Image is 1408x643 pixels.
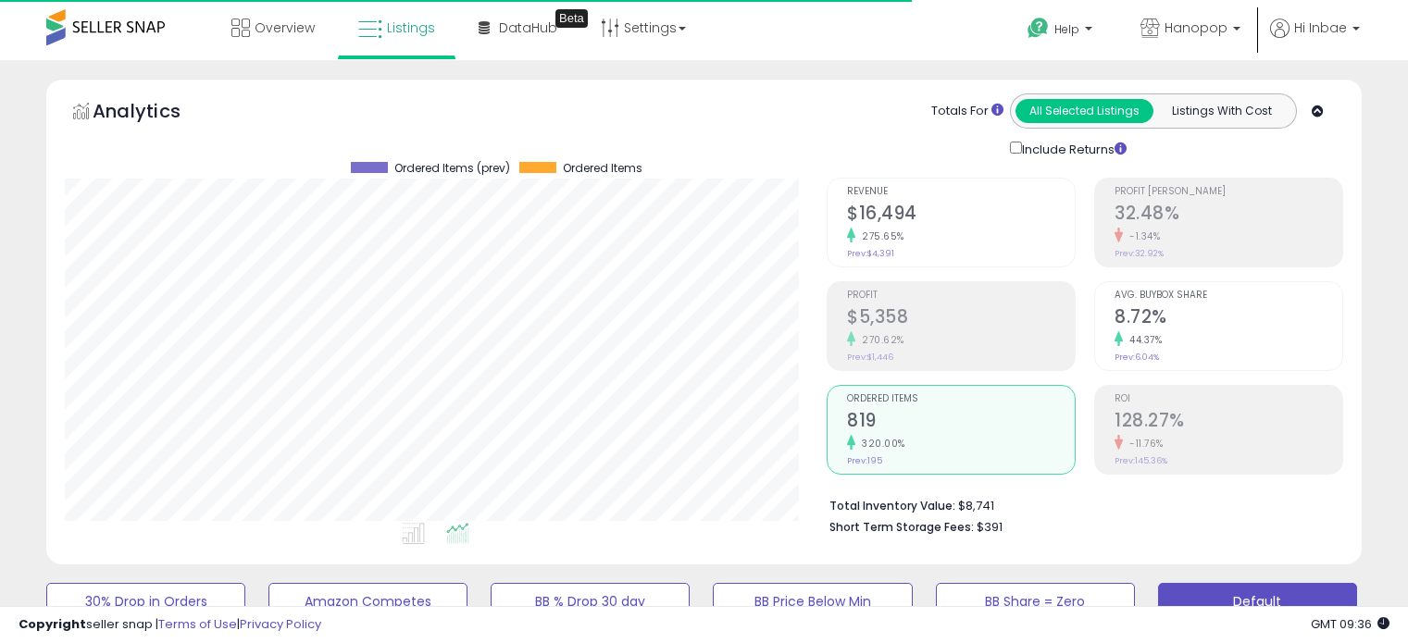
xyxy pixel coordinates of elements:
span: Ordered Items [563,162,642,175]
span: Hi Inbae [1294,19,1347,37]
span: Listings [387,19,435,37]
span: Help [1054,21,1079,37]
small: Prev: $4,391 [847,248,894,259]
small: -1.34% [1123,229,1160,243]
small: 270.62% [855,333,904,347]
button: All Selected Listings [1016,99,1153,123]
a: Terms of Use [158,615,237,633]
a: Help [1013,3,1111,60]
h2: 32.48% [1115,203,1342,228]
span: $391 [977,518,1003,536]
span: Ordered Items (prev) [394,162,510,175]
span: Revenue [847,187,1075,197]
a: Privacy Policy [240,615,321,633]
i: Get Help [1027,17,1050,40]
div: Tooltip anchor [555,9,588,28]
h2: 819 [847,410,1075,435]
button: 30% Drop in Orders [46,583,245,620]
h2: $16,494 [847,203,1075,228]
a: Hi Inbae [1270,19,1360,60]
button: BB Price Below Min [713,583,912,620]
div: Totals For [931,103,1003,120]
h2: 128.27% [1115,410,1342,435]
button: BB Share = Zero [936,583,1135,620]
button: Default [1158,583,1357,620]
span: 2025-10-10 09:36 GMT [1311,615,1389,633]
button: Amazon Competes [268,583,467,620]
span: DataHub [499,19,557,37]
button: Listings With Cost [1153,99,1290,123]
small: Prev: 145.36% [1115,455,1167,466]
h2: 8.72% [1115,306,1342,331]
span: Profit [847,291,1075,301]
b: Total Inventory Value: [829,498,955,513]
small: 275.65% [855,229,904,243]
small: Prev: $1,446 [847,352,893,363]
span: Overview [255,19,315,37]
span: Ordered Items [847,394,1075,404]
small: -11.76% [1123,437,1164,451]
span: ROI [1115,394,1342,404]
div: Include Returns [996,138,1149,159]
small: Prev: 32.92% [1115,248,1164,259]
li: $8,741 [829,493,1329,515]
h2: $5,358 [847,306,1075,331]
span: Profit [PERSON_NAME] [1115,187,1342,197]
small: 320.00% [855,437,905,451]
div: seller snap | | [19,616,321,634]
b: Short Term Storage Fees: [829,519,974,535]
small: Prev: 195 [847,455,882,466]
h5: Analytics [93,98,217,129]
button: BB % Drop 30 day [491,583,690,620]
span: Avg. Buybox Share [1115,291,1342,301]
small: 44.37% [1123,333,1162,347]
span: Hanopop [1165,19,1227,37]
small: Prev: 6.04% [1115,352,1159,363]
strong: Copyright [19,615,86,633]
